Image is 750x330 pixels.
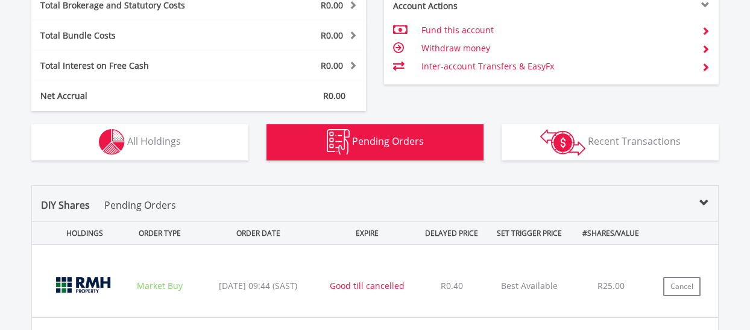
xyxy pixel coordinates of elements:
[441,280,463,291] span: R0.40
[327,129,350,155] img: pending_instructions-wht.png
[414,222,490,244] div: DELAYED PRICE
[125,222,194,244] div: ORDER TYPE
[540,129,585,156] img: transactions-zar-wht.png
[588,135,681,148] span: Recent Transactions
[663,277,701,296] button: Cancel
[197,222,320,244] div: ORDER DATE
[41,198,90,212] span: DIY Shares
[323,280,412,292] div: Good till cancelled
[321,30,343,41] span: R0.00
[352,135,424,148] span: Pending Orders
[31,124,248,160] button: All Holdings
[31,30,227,42] div: Total Bundle Costs
[421,39,692,57] td: Withdraw money
[492,222,567,244] div: SET TRIGGER PRICE
[570,222,652,244] div: #SHARES/VALUE
[197,280,320,292] div: [DATE] 09:44 (SAST)
[31,60,227,72] div: Total Interest on Free Cash
[99,129,125,155] img: holdings-wht.png
[31,90,227,102] div: Net Accrual
[421,57,692,75] td: Inter-account Transfers & EasyFx
[125,280,194,292] div: Market Buy
[46,260,123,314] img: EQU.ZA.RMH.png
[40,222,123,244] div: HOLDINGS
[266,124,484,160] button: Pending Orders
[104,198,176,212] p: Pending Orders
[421,21,692,39] td: Fund this account
[127,135,181,148] span: All Holdings
[492,280,567,292] p: Best Available
[502,124,719,160] button: Recent Transactions
[597,280,625,291] span: R25.00
[323,222,412,244] div: EXPIRE
[321,60,343,71] span: R0.00
[323,90,345,101] span: R0.00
